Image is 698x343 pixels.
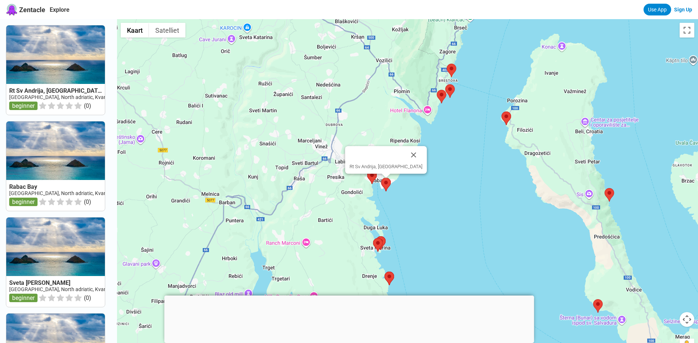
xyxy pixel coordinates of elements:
button: Weergave op volledig scherm aan- of uitzetten [680,23,694,38]
a: Zentacle logoZentacle [6,4,45,15]
span: Zentacle [19,6,45,14]
button: Stratenkaart tonen [121,23,149,38]
a: [GEOGRAPHIC_DATA], North adriatic, Kvarner [9,286,113,292]
a: Use App [644,4,671,15]
a: Explore [50,6,70,13]
div: Rt Sv Andrija, [GEOGRAPHIC_DATA] [350,164,422,169]
button: Bedieningsopties voor de kaartweergave [680,312,694,327]
button: Sluiten [405,146,422,164]
a: Sign Up [674,7,692,13]
button: Satellietbeelden tonen [149,23,185,38]
img: Zentacle logo [6,4,18,15]
iframe: Advertisement [164,296,534,341]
